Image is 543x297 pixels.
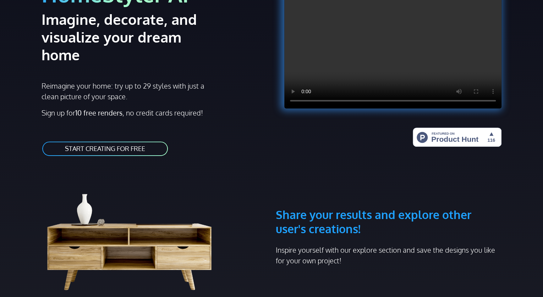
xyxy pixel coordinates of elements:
[42,107,267,118] p: Sign up for , no credit cards required!
[276,245,501,266] p: Inspire yourself with our explore section and save the designs you like for your own project!
[42,80,211,102] p: Reimagine your home: try up to 29 styles with just a clean picture of your space.
[413,128,501,147] img: HomeStyler AI - Interior Design Made Easy: One Click to Your Dream Home | Product Hunt
[75,108,122,117] strong: 10 free renders
[42,174,228,294] img: living room cabinet
[42,141,169,157] a: START CREATING FOR FREE
[42,10,222,63] h2: Imagine, decorate, and visualize your dream home
[276,174,501,236] h3: Share your results and explore other user's creations!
